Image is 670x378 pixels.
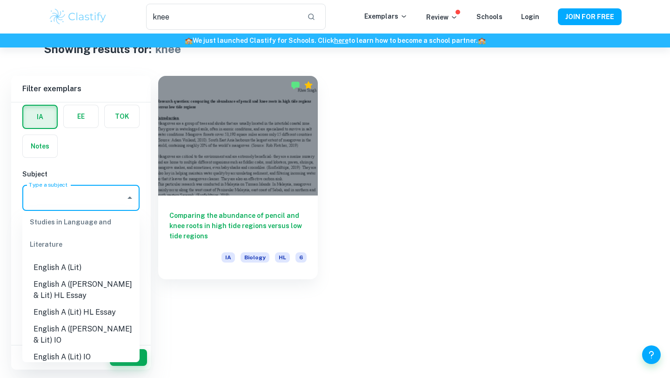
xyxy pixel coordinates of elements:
li: English A (Lit) HL Essay [22,304,140,321]
h6: Filter exemplars [11,76,151,102]
a: Login [521,13,539,20]
span: HL [275,252,290,263]
p: Review [426,12,458,22]
a: here [334,37,348,44]
span: 🏫 [185,37,193,44]
input: Search for any exemplars... [146,4,300,30]
li: English A ([PERSON_NAME] & Lit) IO [22,321,140,349]
span: Biology [241,252,269,263]
h1: Showing results for: [44,40,152,57]
h6: Comparing the abundance of pencil and knee roots in high tide regions versus low tide regions [169,210,307,241]
button: Help and Feedback [642,345,661,364]
div: Studies in Language and Literature [22,211,140,256]
img: Marked [291,81,300,90]
p: Exemplars [364,11,408,21]
span: 6 [295,252,307,263]
h6: We just launched Clastify for Schools. Click to learn how to become a school partner. [2,35,668,46]
span: IA [221,252,235,263]
button: Notes [23,135,57,157]
a: Schools [476,13,502,20]
button: JOIN FOR FREE [558,8,622,25]
a: Comparing the abundance of pencil and knee roots in high tide regions versus low tide regionsIABi... [158,76,318,279]
span: 🏫 [478,37,486,44]
li: English A (Lit) [22,259,140,276]
h6: Subject [22,169,140,179]
img: Clastify logo [48,7,107,26]
button: Close [123,191,136,204]
button: TOK [105,105,139,128]
button: EE [64,105,98,128]
label: Type a subject [29,181,67,189]
button: IA [23,106,57,128]
li: English A (Lit) IO [22,349,140,365]
div: Premium [304,81,313,90]
li: English A ([PERSON_NAME] & Lit) HL Essay [22,276,140,304]
h1: knee [155,40,181,57]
